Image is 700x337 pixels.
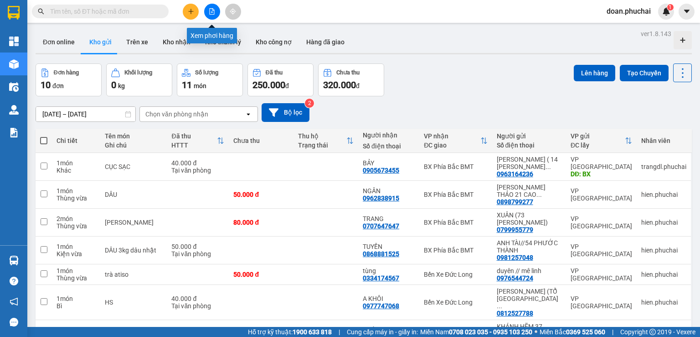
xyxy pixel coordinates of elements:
[225,4,241,20] button: aim
[10,318,18,326] span: message
[497,184,561,198] div: NGUYỄN THỊ BÍCH THẢO 21 CAO THẮNG
[57,195,96,202] div: Thùng vừa
[171,295,224,302] div: 40.000 đ
[571,142,625,149] div: ĐC lấy
[57,302,96,310] div: Bì
[424,191,487,198] div: BX Phía Bắc BMT
[298,142,346,149] div: Trạng thái
[9,256,19,265] img: warehouse-icon
[363,243,415,250] div: TUYỀN
[195,69,218,76] div: Số lượng
[424,299,487,306] div: Bến Xe Đức Long
[339,327,340,337] span: |
[57,326,96,334] div: 1 món
[145,110,208,119] div: Chọn văn phòng nhận
[57,295,96,302] div: 1 món
[57,159,96,167] div: 1 món
[363,302,399,310] div: 0977747068
[57,215,96,222] div: 2 món
[424,247,487,254] div: BX Phía Bắc BMT
[171,159,224,167] div: 40.000 đ
[363,159,415,167] div: BẢY
[536,191,542,198] span: ...
[188,8,194,15] span: plus
[323,79,356,90] span: 320.000
[57,137,96,144] div: Chi tiết
[363,195,399,202] div: 0962838915
[171,302,224,310] div: Tại văn phòng
[566,328,605,336] strong: 0369 525 060
[124,69,152,76] div: Khối lượng
[41,79,51,90] span: 10
[667,4,674,11] sup: 1
[57,274,96,282] div: Thùng vừa
[497,239,561,254] div: ANH TÀI//54 PHƯỚC THÀNH
[9,128,19,137] img: solution-icon
[641,29,671,39] div: ver 1.8.143
[305,99,314,108] sup: 2
[298,132,346,140] div: Thu hộ
[285,82,289,90] span: đ
[420,327,532,337] span: Miền Nam
[230,8,236,15] span: aim
[247,63,314,96] button: Đã thu250.000đ
[546,163,551,170] span: ...
[57,167,96,174] div: Khác
[641,191,686,198] div: hien.phuchai
[571,170,632,178] div: DĐ: BX
[497,198,533,205] div: 0898799277
[38,8,44,15] span: search
[204,4,220,20] button: file-add
[679,4,695,20] button: caret-down
[9,37,19,46] img: dashboard-icon
[571,215,632,230] div: VP [GEOGRAPHIC_DATA]
[641,299,686,306] div: hien.phuchai
[571,267,632,282] div: VP [GEOGRAPHIC_DATA]
[105,219,162,226] div: HỒNG CHÍN
[641,271,686,278] div: hien.phuchai
[36,31,82,53] button: Đơn online
[36,63,102,96] button: Đơn hàng10đơn
[363,215,415,222] div: TRANG
[649,329,656,335] span: copyright
[105,191,162,198] div: DÂU
[105,163,162,170] div: CỤC SẠC
[105,299,162,306] div: HS
[155,31,198,53] button: Kho nhận
[662,7,670,16] img: icon-new-feature
[424,163,487,170] div: BX Phía Bắc BMT
[233,191,289,198] div: 50.000 đ
[171,167,224,174] div: Tại văn phòng
[182,79,192,90] span: 11
[194,82,206,90] span: món
[187,28,237,43] div: Xem phơi hàng
[10,297,18,306] span: notification
[497,288,561,310] div: VŨ ĐỨC THANH (TỔ VẠN THÀNH ĐƯỜNG TRẦN VĂN CÔI)
[233,219,289,226] div: 80.000 đ
[363,167,399,174] div: 0905673455
[248,31,299,53] button: Kho công nợ
[363,250,399,258] div: 0868881525
[9,82,19,92] img: warehouse-icon
[574,65,615,81] button: Lên hàng
[363,326,415,334] div: THÚY
[571,187,632,202] div: VP [GEOGRAPHIC_DATA]
[336,69,360,76] div: Chưa thu
[347,327,418,337] span: Cung cấp máy in - giấy in:
[252,79,285,90] span: 250.000
[106,63,172,96] button: Khối lượng0kg
[363,267,415,274] div: tùng
[620,65,669,81] button: Tạo Chuyến
[363,274,399,282] div: 0334174567
[497,267,561,274] div: duyên // mê linh
[669,4,672,11] span: 1
[105,142,162,149] div: Ghi chú
[262,103,309,122] button: Bộ lọc
[540,327,605,337] span: Miền Bắc
[82,31,119,53] button: Kho gửi
[171,142,217,149] div: HTTT
[497,302,502,310] span: ...
[9,105,19,115] img: warehouse-icon
[52,82,64,90] span: đơn
[54,69,79,76] div: Đơn hàng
